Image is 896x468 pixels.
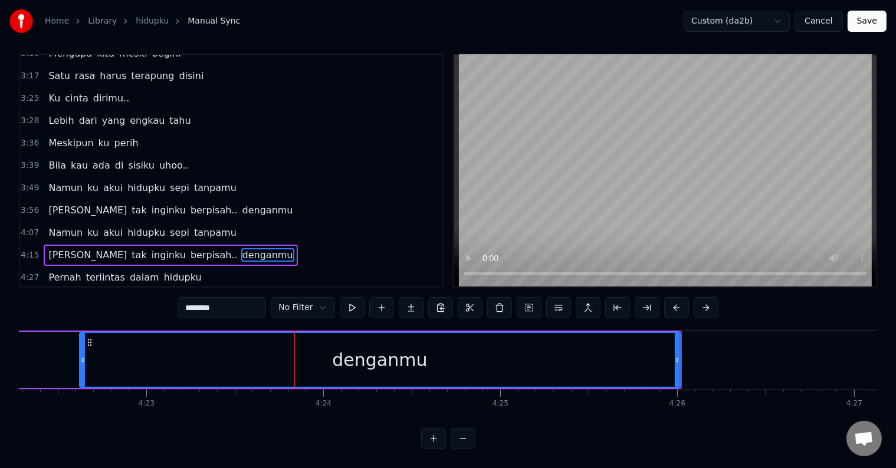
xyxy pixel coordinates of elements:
[47,248,128,262] span: [PERSON_NAME]
[168,114,192,127] span: tahu
[101,114,127,127] span: yang
[74,69,97,83] span: rasa
[91,159,111,172] span: ada
[189,203,239,217] span: berpisah..
[21,160,39,172] span: 3:39
[113,136,140,150] span: perih
[47,181,84,195] span: Namun
[169,181,191,195] span: sepi
[47,114,75,127] span: Lebih
[78,114,99,127] span: dari
[130,248,147,262] span: tak
[139,399,155,408] div: 4:23
[47,271,82,284] span: Pernah
[846,399,862,408] div: 4:27
[130,69,175,83] span: terapung
[99,69,127,83] span: harus
[127,159,155,172] span: sisiku
[493,399,508,408] div: 4:25
[129,114,166,127] span: engkau
[21,272,39,284] span: 4:27
[21,205,39,216] span: 3:56
[332,347,427,373] div: denganmu
[21,115,39,127] span: 3:28
[47,226,84,239] span: Namun
[47,69,71,83] span: Satu
[47,91,61,105] span: Ku
[85,271,126,284] span: terlintas
[126,226,166,239] span: hidupku
[64,91,89,105] span: cinta
[178,69,205,83] span: disini
[21,137,39,149] span: 3:36
[848,11,887,32] button: Save
[163,271,203,284] span: hidupku
[193,181,238,195] span: tanpamu
[241,203,294,217] span: denganmu
[45,15,240,27] nav: breadcrumb
[169,226,191,239] span: sepi
[45,15,69,27] a: Home
[114,159,125,172] span: di
[846,421,882,456] div: Obrolan terbuka
[97,136,111,150] span: ku
[150,248,187,262] span: inginku
[316,399,332,408] div: 4:24
[70,159,89,172] span: kau
[102,226,124,239] span: akui
[21,93,39,104] span: 3:25
[21,249,39,261] span: 4:15
[88,15,117,27] a: Library
[136,15,169,27] a: hidupku
[47,203,128,217] span: [PERSON_NAME]
[47,159,67,172] span: Bila
[21,70,39,82] span: 3:17
[86,181,100,195] span: ku
[130,203,147,217] span: tak
[241,248,294,262] span: denganmu
[150,203,187,217] span: inginku
[193,226,238,239] span: tanpamu
[102,181,124,195] span: akui
[92,91,131,105] span: dirimu..
[158,159,190,172] span: uhoo..
[189,248,239,262] span: berpisah..
[129,271,160,284] span: dalam
[21,182,39,194] span: 3:49
[86,226,100,239] span: ku
[669,399,685,408] div: 4:26
[9,9,33,33] img: youka
[795,11,842,32] button: Cancel
[21,227,39,239] span: 4:07
[47,136,94,150] span: Meskipun
[188,15,240,27] span: Manual Sync
[126,181,166,195] span: hidupku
